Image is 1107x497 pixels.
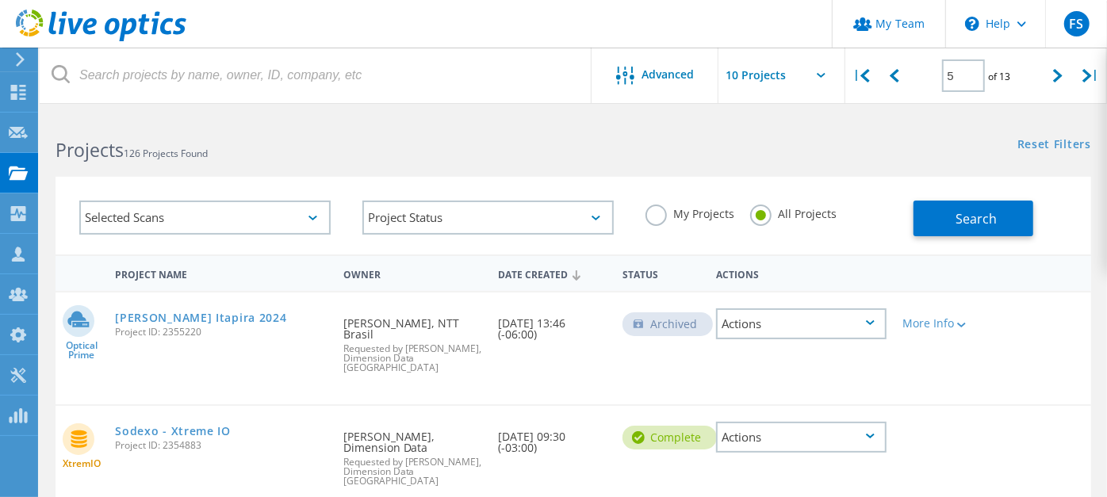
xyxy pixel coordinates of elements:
div: | [1074,48,1107,104]
div: Actions [716,422,887,453]
div: Project Status [362,201,614,235]
span: Requested by [PERSON_NAME], Dimension Data [GEOGRAPHIC_DATA] [343,344,483,373]
div: Date Created [491,258,615,289]
a: [PERSON_NAME] Itapira 2024 [115,312,286,323]
label: My Projects [645,205,734,220]
span: Advanced [642,69,695,80]
span: of 13 [989,70,1011,83]
b: Projects [56,137,124,162]
input: Search projects by name, owner, ID, company, etc [40,48,592,103]
div: Actions [708,258,894,288]
span: Project ID: 2355220 [115,327,327,337]
button: Search [914,201,1033,236]
div: | [845,48,878,104]
span: XtremIO [63,459,101,468]
a: Sodexo - Xtreme IO [115,426,231,437]
svg: \n [965,17,979,31]
div: Project Name [107,258,335,288]
div: Owner [335,258,491,288]
div: Selected Scans [79,201,331,235]
span: FS [1069,17,1083,30]
div: [DATE] 09:30 (-03:00) [491,406,615,469]
a: Live Optics Dashboard [16,33,186,44]
div: More Info [902,318,969,329]
div: Actions [716,308,887,339]
span: Requested by [PERSON_NAME], Dimension Data [GEOGRAPHIC_DATA] [343,457,483,486]
div: Status [615,258,708,288]
div: [PERSON_NAME], NTT Brasil [335,292,491,388]
span: Project ID: 2354883 [115,441,327,450]
a: Reset Filters [1017,139,1091,152]
div: Complete [622,426,717,449]
span: Search [956,210,997,227]
span: 126 Projects Found [124,147,208,160]
div: [DATE] 13:46 (-06:00) [491,292,615,356]
span: Optical Prime [56,341,107,360]
div: Archived [622,312,713,336]
label: All Projects [750,205,837,220]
